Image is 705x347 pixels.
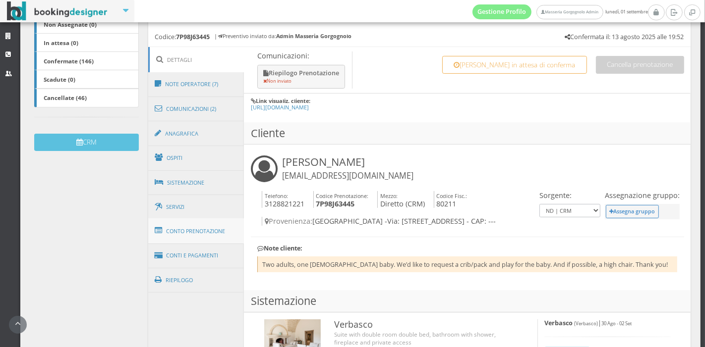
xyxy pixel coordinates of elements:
[7,1,108,21] img: BookingDesigner.com
[148,96,244,122] a: Comunicazioni (2)
[44,75,75,83] b: Scadute (0)
[44,20,97,28] b: Non Assegnate (0)
[574,320,598,327] small: (Verbasco)
[244,290,691,312] h3: Sistemazione
[214,33,352,40] h6: | Preventivo inviato da:
[148,218,244,244] a: Conto Prenotazione
[605,191,680,199] h4: Assegnazione gruppo:
[265,216,312,226] span: Provenienza:
[148,145,244,171] a: Ospiti
[282,155,413,181] h3: [PERSON_NAME]
[148,267,244,293] a: Riepilogo
[262,217,537,225] h4: [GEOGRAPHIC_DATA] -
[257,244,302,252] b: Note cliente:
[377,191,425,208] h4: Diretto (CRM)
[148,243,244,268] a: Conti e Pagamenti
[148,121,244,147] a: Anagrafica
[467,216,496,226] span: - CAP: ---
[544,319,670,327] h5: |
[148,170,244,196] a: Sistemazione
[257,51,347,60] p: Comunicazioni:
[544,319,573,327] b: Verbasco
[155,33,210,41] h5: Codice:
[44,57,94,65] b: Confermate (146)
[387,216,465,226] span: Via: [STREET_ADDRESS]
[34,70,139,89] a: Scadute (0)
[34,89,139,107] a: Cancellate (46)
[34,134,139,151] button: CRM
[380,192,398,199] small: Mezzo:
[316,192,368,199] small: Codice Prenotazione:
[44,94,87,101] b: Cancellate (46)
[256,97,310,104] b: Link visualiz. cliente:
[34,33,139,52] a: In attesa (0)
[536,5,603,19] a: Masseria Gorgognolo Admin
[262,191,304,208] h4: 3128821221
[263,78,292,84] small: Non inviato
[334,319,517,330] h3: Verbasco
[601,320,632,327] small: 30 Ago - 02 Set
[257,65,345,89] button: Riepilogo Prenotazione Non inviato
[276,32,352,40] b: Admin Masseria Gorgognolo
[316,199,354,208] b: 7P98J63445
[606,205,659,218] button: Assegna gruppo
[257,256,677,272] li: Two adults, one [DEMOGRAPHIC_DATA] baby. We’d like to request a crib/pack and play for the baby. ...
[148,71,244,97] a: Note Operatore (7)
[282,170,413,181] small: [EMAIL_ADDRESS][DOMAIN_NAME]
[565,33,684,41] h5: Confermata il: 13 agosto 2025 alle 19:52
[148,195,244,220] a: Servizi
[442,56,587,73] button: [PERSON_NAME] in attesa di conferma
[265,192,288,199] small: Telefono:
[334,330,517,347] div: Suite with double room double bed, bathroom with shower, fireplace and private access
[472,4,532,19] a: Gestione Profilo
[34,51,139,70] a: Confermate (146)
[539,191,600,199] h4: Sorgente:
[434,191,468,208] h4: 80211
[44,39,78,47] b: In attesa (0)
[148,47,244,72] a: Dettagli
[251,103,309,111] a: [URL][DOMAIN_NAME]
[596,56,684,73] button: Cancella prenotazione
[176,33,210,41] b: 7P98J63445
[436,192,467,199] small: Codice Fisc.:
[244,122,691,145] h3: Cliente
[472,4,648,19] span: lunedì, 01 settembre
[34,15,139,34] a: Non Assegnate (0)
